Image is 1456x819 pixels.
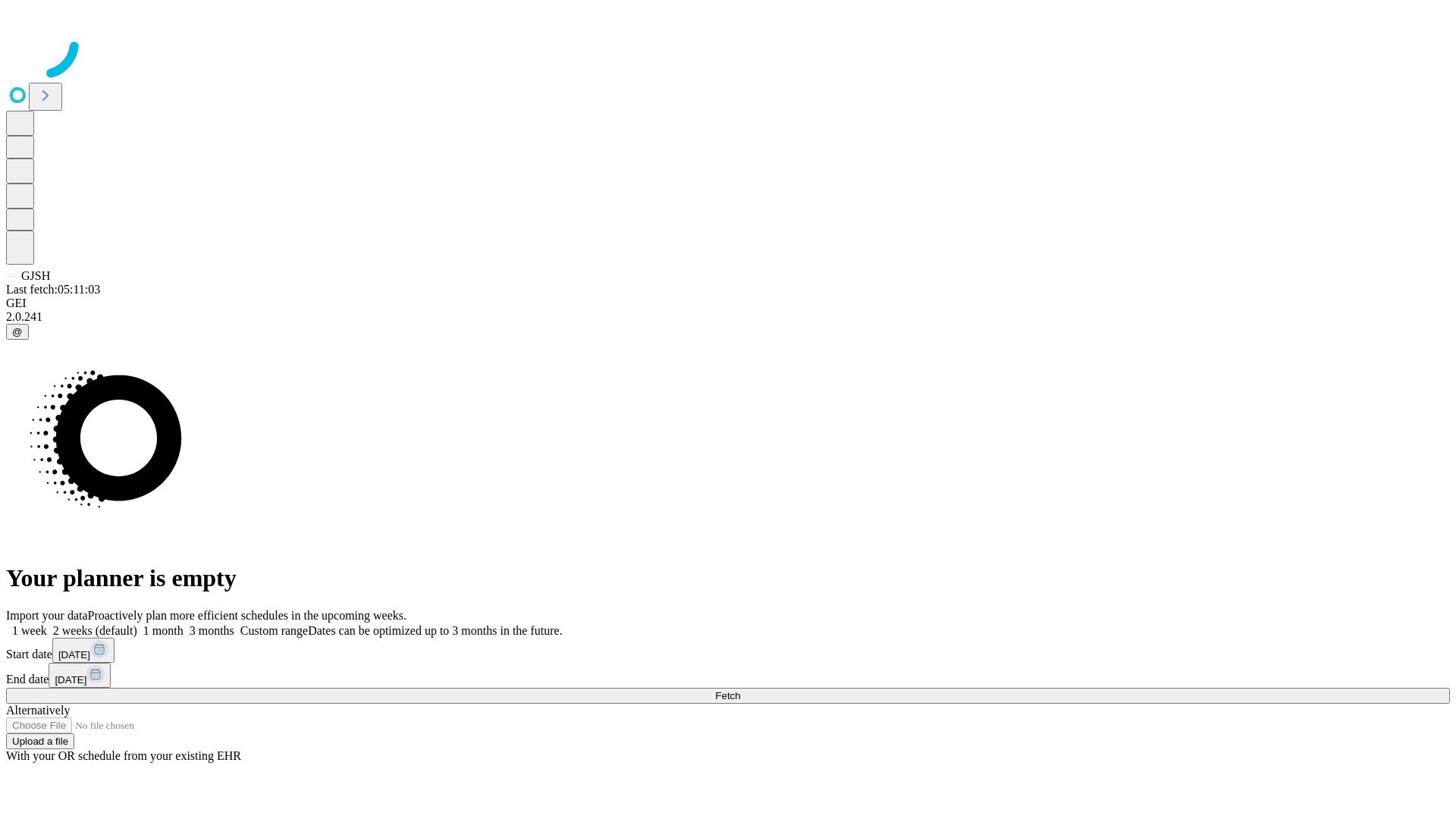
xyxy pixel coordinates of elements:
[88,609,406,622] span: Proactively plan more efficient schedules in the upcoming weeks.
[52,638,115,663] button: [DATE]
[49,663,111,688] button: [DATE]
[715,690,740,701] span: Fetch
[6,324,29,340] button: @
[143,624,184,637] span: 1 month
[6,749,241,762] span: With your OR schedule from your existing EHR
[12,326,23,337] span: @
[6,310,1450,324] div: 2.0.241
[12,624,47,637] span: 1 week
[6,283,100,296] span: Last fetch: 05:11:03
[21,269,50,282] span: GJSH
[6,297,1450,310] div: GEI
[6,733,74,749] button: Upload a file
[6,704,70,717] span: Alternatively
[53,624,137,637] span: 2 weeks (default)
[6,663,1450,688] div: End date
[58,649,90,661] span: [DATE]
[308,624,562,637] span: Dates can be optimized up to 3 months in the future.
[6,688,1450,704] button: Fetch
[240,624,308,637] span: Custom range
[6,638,1450,663] div: Start date
[190,624,234,637] span: 3 months
[55,674,86,686] span: [DATE]
[6,564,1450,592] h1: Your planner is empty
[6,609,88,622] span: Import your data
